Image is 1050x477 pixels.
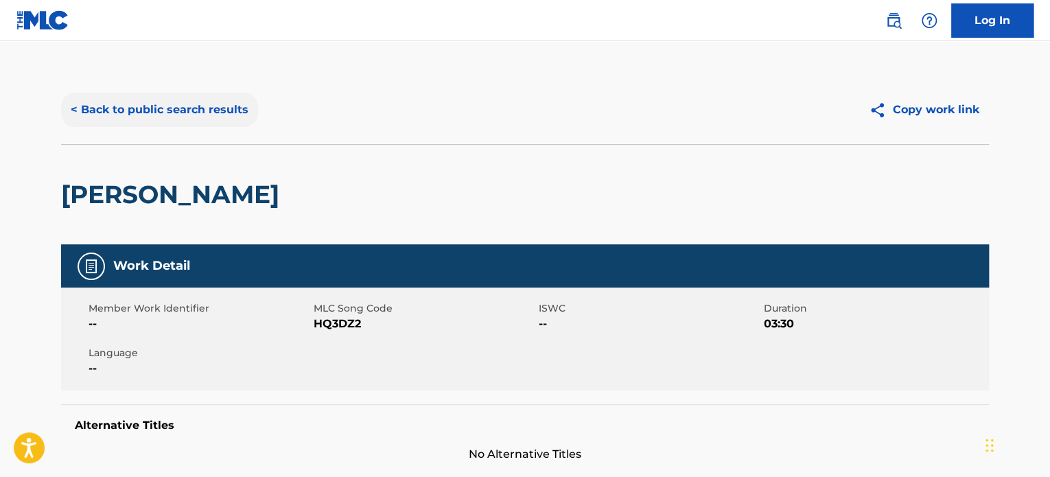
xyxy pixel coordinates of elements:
[880,7,907,34] a: Public Search
[61,179,286,210] h2: [PERSON_NAME]
[83,258,100,275] img: Work Detail
[539,316,760,332] span: --
[61,93,258,127] button: < Back to public search results
[89,301,310,316] span: Member Work Identifier
[981,411,1050,477] iframe: Chat Widget
[75,419,975,432] h5: Alternative Titles
[859,93,989,127] button: Copy work link
[764,301,985,316] span: Duration
[113,258,190,274] h5: Work Detail
[314,316,535,332] span: HQ3DZ2
[16,10,69,30] img: MLC Logo
[89,346,310,360] span: Language
[89,316,310,332] span: --
[951,3,1034,38] a: Log In
[869,102,893,119] img: Copy work link
[314,301,535,316] span: MLC Song Code
[539,301,760,316] span: ISWC
[985,425,994,466] div: Drag
[885,12,902,29] img: search
[764,316,985,332] span: 03:30
[89,360,310,377] span: --
[915,7,943,34] div: Help
[921,12,937,29] img: help
[61,446,989,463] span: No Alternative Titles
